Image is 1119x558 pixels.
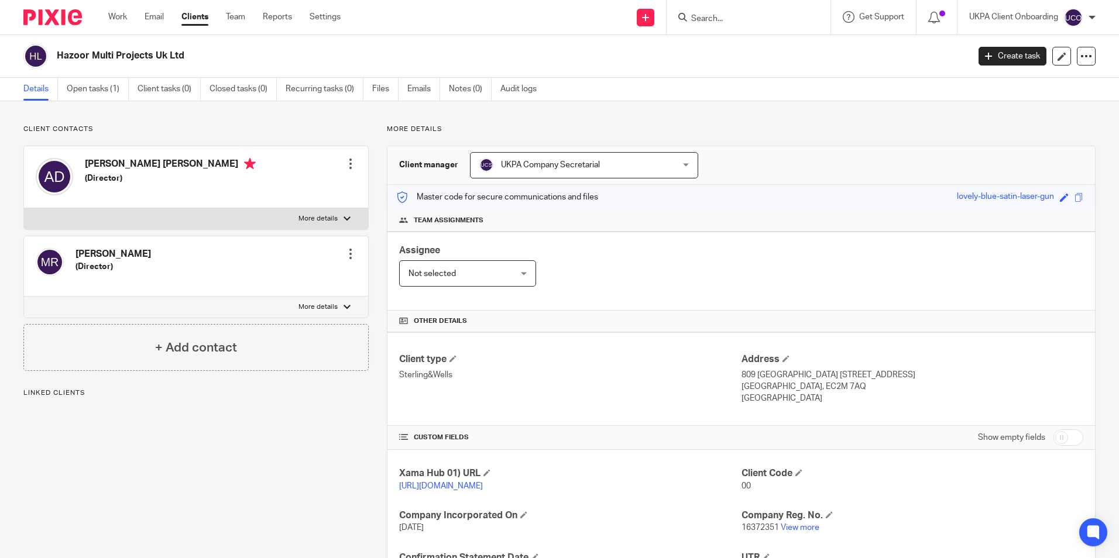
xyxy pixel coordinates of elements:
[181,11,208,23] a: Clients
[155,339,237,357] h4: + Add contact
[501,161,600,169] span: UKPA Company Secretarial
[414,316,467,326] span: Other details
[85,173,256,184] h5: (Director)
[310,11,341,23] a: Settings
[23,78,58,101] a: Details
[372,78,399,101] a: Files
[742,509,1083,522] h4: Company Reg. No.
[399,369,741,381] p: Sterling&Wells
[399,467,741,480] h4: Xama Hub 01) URL
[263,11,292,23] a: Reports
[742,353,1083,366] h4: Address
[36,248,64,276] img: svg%3E
[244,158,256,170] i: Primary
[23,388,369,398] p: Linked clients
[399,509,741,522] h4: Company Incorporated On
[57,50,780,62] h2: Hazoor Multi Projects Uk Ltd
[75,248,151,260] h4: [PERSON_NAME]
[23,9,82,25] img: Pixie
[399,159,458,171] h3: Client manager
[957,191,1054,204] div: lovely-blue-satin-laser-gun
[742,467,1083,480] h4: Client Code
[409,270,456,278] span: Not selected
[399,523,424,532] span: [DATE]
[85,158,256,173] h4: [PERSON_NAME] [PERSON_NAME]
[859,13,904,21] span: Get Support
[742,369,1083,381] p: 809 [GEOGRAPHIC_DATA] [STREET_ADDRESS]
[23,125,369,134] p: Client contacts
[67,78,129,101] a: Open tasks (1)
[781,523,819,532] a: View more
[979,47,1046,66] a: Create task
[690,14,795,25] input: Search
[1064,8,1083,27] img: svg%3E
[138,78,201,101] a: Client tasks (0)
[742,482,751,490] span: 00
[387,125,1096,134] p: More details
[298,302,338,312] p: More details
[969,11,1058,23] p: UKPA Client Onboarding
[399,353,741,366] h4: Client type
[407,78,440,101] a: Emails
[479,158,493,172] img: svg%3E
[298,214,338,223] p: More details
[978,432,1045,443] label: Show empty fields
[399,433,741,442] h4: CUSTOM FIELDS
[742,392,1083,404] p: [GEOGRAPHIC_DATA]
[210,78,277,101] a: Closed tasks (0)
[399,246,440,255] span: Assignee
[226,11,245,23] a: Team
[399,482,483,490] a: [URL][DOMAIN_NAME]
[145,11,164,23] a: Email
[75,261,151,273] h5: (Director)
[742,381,1083,392] p: [GEOGRAPHIC_DATA], EC2M 7AQ
[36,158,73,195] img: svg%3E
[742,523,779,532] span: 16372351
[449,78,492,101] a: Notes (0)
[500,78,545,101] a: Audit logs
[286,78,363,101] a: Recurring tasks (0)
[414,216,483,225] span: Team assignments
[108,11,127,23] a: Work
[23,44,48,68] img: svg%3E
[396,191,598,203] p: Master code for secure communications and files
